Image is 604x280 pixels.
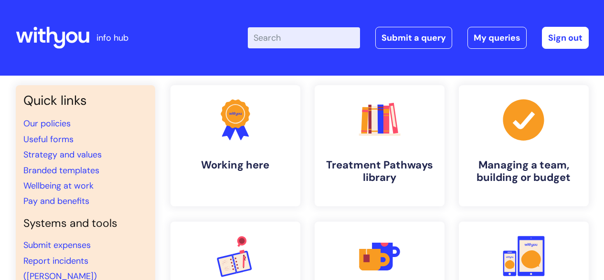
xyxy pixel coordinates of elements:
a: My queries [467,27,527,49]
p: info hub [96,30,128,45]
a: Strategy and values [23,149,102,160]
a: Our policies [23,118,71,129]
a: Treatment Pathways library [315,85,445,206]
a: Pay and benefits [23,195,89,207]
a: Branded templates [23,165,99,176]
h4: Systems and tools [23,217,148,230]
h4: Working here [178,159,293,171]
a: Wellbeing at work [23,180,94,191]
a: Submit a query [375,27,452,49]
h4: Managing a team, building or budget [466,159,581,184]
h3: Quick links [23,93,148,108]
a: Managing a team, building or budget [459,85,589,206]
a: Sign out [542,27,589,49]
a: Submit expenses [23,239,91,251]
input: Search [248,27,360,48]
a: Working here [170,85,300,206]
a: Useful forms [23,134,74,145]
h4: Treatment Pathways library [322,159,437,184]
div: | - [248,27,589,49]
